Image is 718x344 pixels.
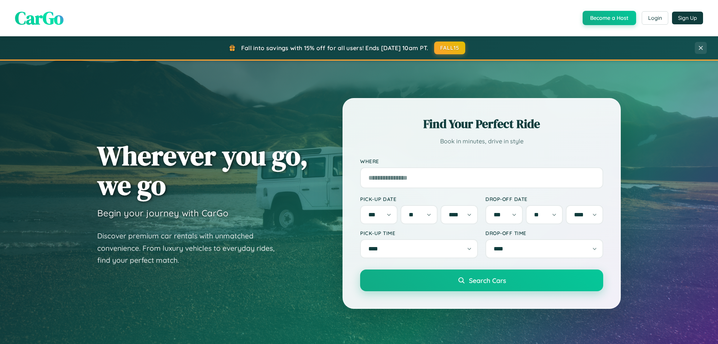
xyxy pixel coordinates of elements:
button: FALL15 [434,42,466,54]
button: Become a Host [583,11,636,25]
label: Where [360,158,603,164]
span: Fall into savings with 15% off for all users! Ends [DATE] 10am PT. [241,44,429,52]
button: Search Cars [360,270,603,291]
span: Search Cars [469,276,506,284]
h2: Find Your Perfect Ride [360,116,603,132]
label: Drop-off Date [485,196,603,202]
label: Pick-up Date [360,196,478,202]
h3: Begin your journey with CarGo [97,207,228,219]
h1: Wherever you go, we go [97,141,308,200]
button: Login [642,11,668,25]
p: Discover premium car rentals with unmatched convenience. From luxury vehicles to everyday rides, ... [97,230,284,267]
p: Book in minutes, drive in style [360,136,603,147]
span: CarGo [15,6,64,30]
label: Pick-up Time [360,230,478,236]
button: Sign Up [672,12,703,24]
label: Drop-off Time [485,230,603,236]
